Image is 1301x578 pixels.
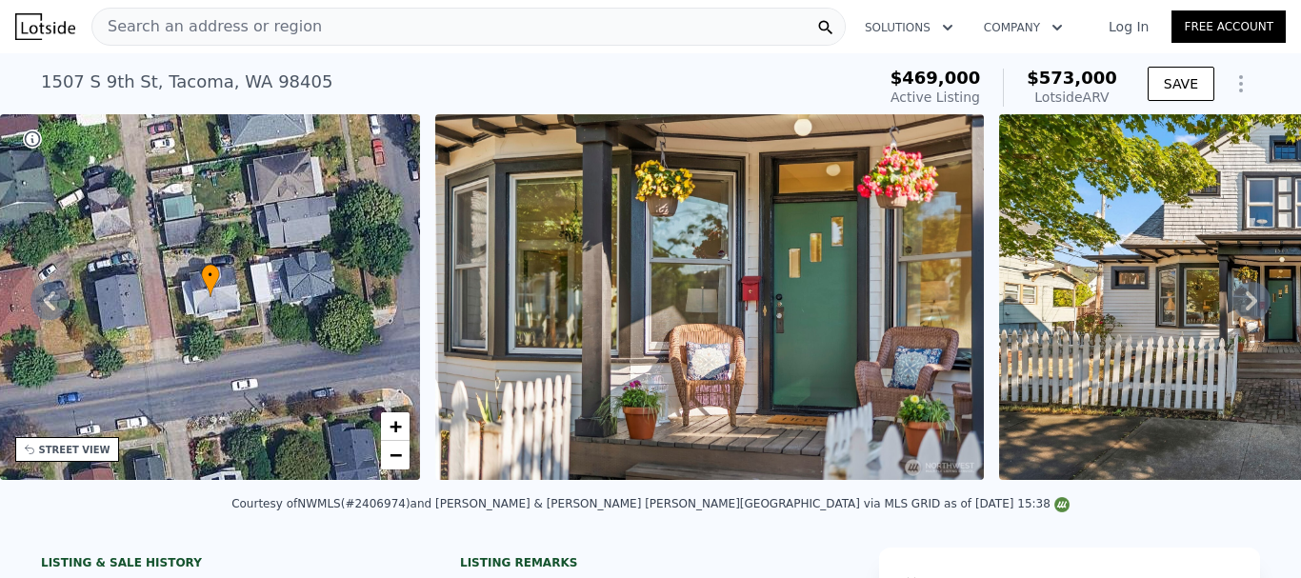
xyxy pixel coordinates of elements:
[201,267,220,284] span: •
[1027,88,1117,107] div: Lotside ARV
[390,443,402,467] span: −
[891,90,980,105] span: Active Listing
[1086,17,1171,36] a: Log In
[969,10,1078,45] button: Company
[41,555,422,574] div: LISTING & SALE HISTORY
[41,69,332,95] div: 1507 S 9th St , Tacoma , WA 98405
[39,443,110,457] div: STREET VIEW
[381,412,410,441] a: Zoom in
[850,10,969,45] button: Solutions
[1171,10,1286,43] a: Free Account
[1027,68,1117,88] span: $573,000
[231,497,1070,510] div: Courtesy of NWMLS (#2406974) and [PERSON_NAME] & [PERSON_NAME] [PERSON_NAME][GEOGRAPHIC_DATA] via...
[15,13,75,40] img: Lotside
[1222,65,1260,103] button: Show Options
[435,114,984,480] img: Sale: 167416503 Parcel: 101220525
[1148,67,1214,101] button: SAVE
[891,68,981,88] span: $469,000
[1054,497,1070,512] img: NWMLS Logo
[201,264,220,297] div: •
[460,555,841,570] div: Listing remarks
[390,414,402,438] span: +
[381,441,410,469] a: Zoom out
[92,15,322,38] span: Search an address or region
